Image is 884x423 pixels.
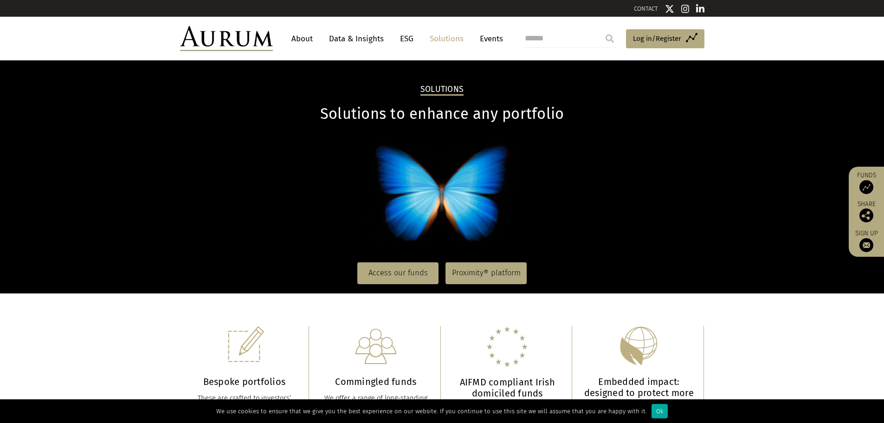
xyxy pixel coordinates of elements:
[321,376,431,387] h3: Commingled funds
[475,30,503,47] a: Events
[859,180,873,194] img: Access Funds
[180,105,704,123] h1: Solutions to enhance any portfolio
[853,229,879,252] a: Sign up
[189,376,300,387] h3: Bespoke portfolios
[287,30,317,47] a: About
[626,29,704,49] a: Log in/Register
[853,201,879,222] div: Share
[324,30,388,47] a: Data & Insights
[633,33,681,44] span: Log in/Register
[681,4,690,13] img: Instagram icon
[357,262,439,284] a: Access our funds
[395,30,418,47] a: ESG
[445,262,527,284] a: Proximity® platform
[180,26,273,51] img: Aurum
[634,5,658,12] a: CONTACT
[600,29,619,48] input: Submit
[665,4,674,13] img: Twitter icon
[452,377,563,399] h3: AIFMD compliant Irish domiciled funds
[584,376,694,410] h3: Embedded impact: designed to protect more than capital
[652,404,668,418] div: Ok
[853,171,879,194] a: Funds
[420,85,464,96] h2: Solutions
[696,4,704,13] img: Linkedin icon
[859,208,873,222] img: Share this post
[425,30,468,47] a: Solutions
[859,238,873,252] img: Sign up to our newsletter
